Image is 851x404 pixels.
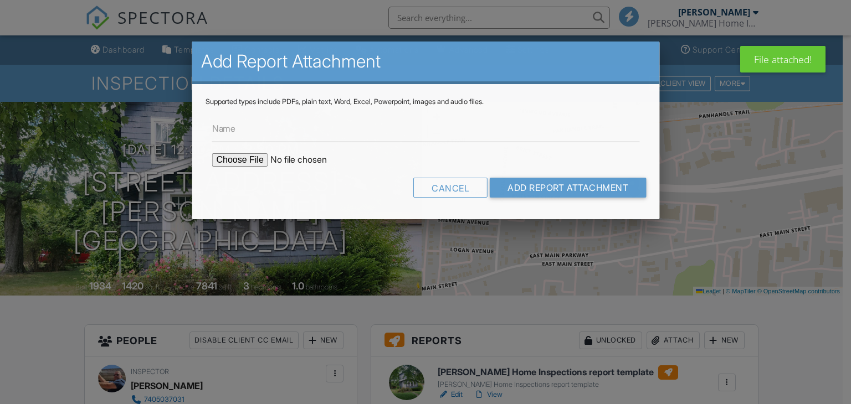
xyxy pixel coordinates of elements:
[490,178,646,198] input: Add Report Attachment
[740,46,826,72] div: File attached!
[205,97,646,106] div: Supported types include PDFs, plain text, Word, Excel, Powerpoint, images and audio files.
[212,122,235,134] label: Name
[413,178,488,198] div: Cancel
[201,50,650,72] h2: Add Report Attachment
